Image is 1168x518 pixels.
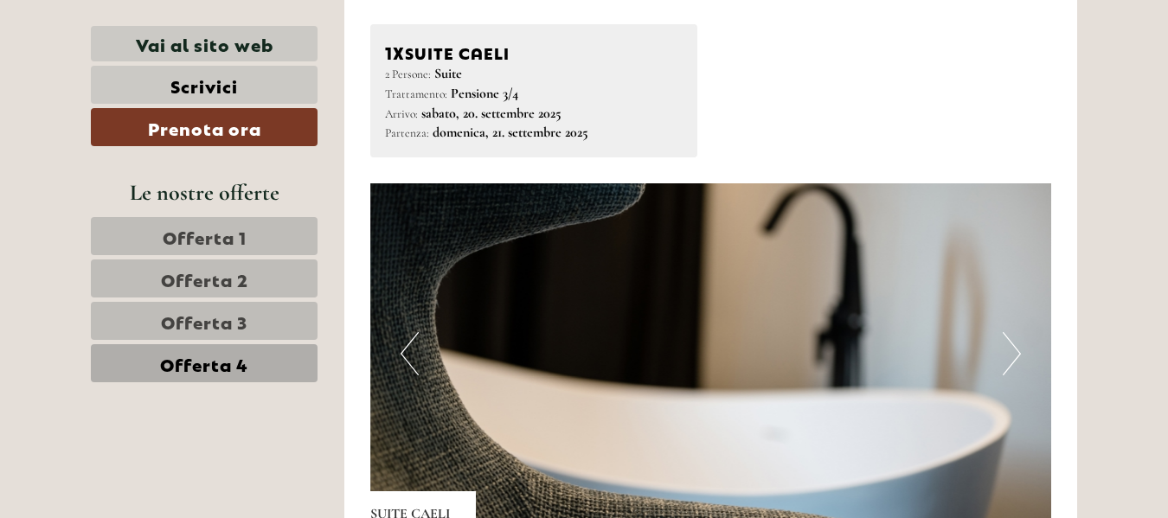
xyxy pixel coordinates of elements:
b: Suite [434,65,462,82]
a: Prenota ora [91,108,318,146]
small: Partenza: [385,125,429,140]
b: 1x [385,39,405,63]
button: Previous [401,332,419,375]
a: Vai al sito web [91,26,318,61]
div: Le nostre offerte [91,176,318,208]
span: Offerta 2 [161,266,248,291]
button: Next [1003,332,1021,375]
small: 2 Persone: [385,67,431,81]
small: Trattamento: [385,86,447,101]
div: [GEOGRAPHIC_DATA] [26,50,231,64]
a: Scrivici [91,66,318,104]
b: domenica, 21. settembre 2025 [433,124,588,141]
span: Offerta 1 [163,224,247,248]
button: Invia [580,448,682,486]
div: giovedì [303,13,379,42]
span: Offerta 3 [161,309,247,333]
span: Offerta 4 [160,351,248,375]
small: Arrivo: [385,106,418,121]
div: Buon giorno, come possiamo aiutarla? [13,47,240,99]
small: 11:42 [26,84,231,96]
b: sabato, 20. settembre 2025 [421,105,562,122]
div: SUITE CAELI [385,39,683,64]
b: Pensione 3/4 [451,85,518,102]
